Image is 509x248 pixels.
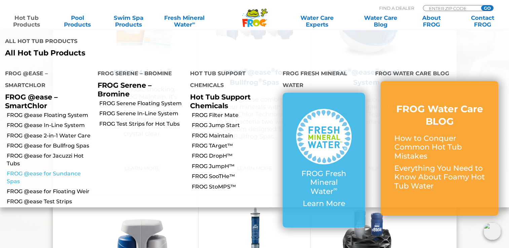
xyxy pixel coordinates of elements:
[99,120,185,128] a: FROG Test Strips for Hot Tubs
[394,134,485,161] p: How to Conquer Common Hot Tub Mistakes
[394,103,485,194] a: FROG Water Care BLOG How to Conquer Common Hot Tub Mistakes Everything You Need to Know About Foa...
[7,142,93,150] a: FROG @ease for Bullfrog Spas
[98,81,180,98] p: FROG Serene – Bromine
[7,152,93,167] a: FROG @ease for Jacuzzi Hot Tubs
[375,68,504,81] h4: FROG Water Care Blog
[428,5,474,11] input: Zip Code Form
[283,68,365,93] h4: FROG Fresh Mineral Water
[5,49,249,57] a: All Hot Tub Products
[160,14,209,28] a: Fresh MineralWater∞
[7,188,93,195] a: FROG @ease for Floating Weir
[192,122,278,129] a: FROG Jump Start
[7,132,93,139] a: FROG @ease 2-in-1 Water Care
[285,14,349,28] a: Water CareExperts
[483,222,501,240] img: openIcon
[296,109,352,212] a: FROG Fresh Mineral Water∞ Learn More
[98,68,180,81] h4: FROG Serene – Bromine
[394,164,485,191] p: Everything You Need to Know About Foamy Hot Tub Water
[7,122,93,129] a: FROG @ease In-Line System
[481,5,493,11] input: GO
[58,14,98,28] a: PoolProducts
[379,5,414,11] p: Find A Dealer
[192,173,278,180] a: FROG SooTHe™
[296,169,352,196] p: FROG Fresh Mineral Water
[192,183,278,191] a: FROG StoMPS™
[192,20,195,26] sup: ∞
[5,93,87,110] p: FROG @ease – SmartChlor
[192,142,278,150] a: FROG TArget™
[7,112,93,119] a: FROG @ease Floating System
[361,14,400,28] a: Water CareBlog
[192,112,278,119] a: FROG Filter Mate
[190,93,251,110] a: Hot Tub Support Chemicals
[99,110,185,117] a: FROG Serene In-Line System
[190,68,272,93] h4: Hot Tub Support Chemicals
[99,100,185,107] a: FROG Serene Floating System
[192,152,278,160] a: FROG DropH™
[5,68,87,93] h4: FROG @ease – SmartChlor
[394,103,485,127] h3: FROG Water Care BLOG
[7,14,46,28] a: Hot TubProducts
[7,170,93,185] a: FROG @ease for Sundance Spas
[412,14,451,28] a: AboutFROG
[5,35,249,49] h4: All Hot Tub Products
[333,185,337,192] sup: ∞
[192,132,278,139] a: FROG Maintain
[7,198,93,205] a: FROG @ease Test Strips
[109,14,148,28] a: Swim SpaProducts
[296,199,352,208] p: Learn More
[192,163,278,170] a: FROG JumpH™
[463,14,502,28] a: ContactFROG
